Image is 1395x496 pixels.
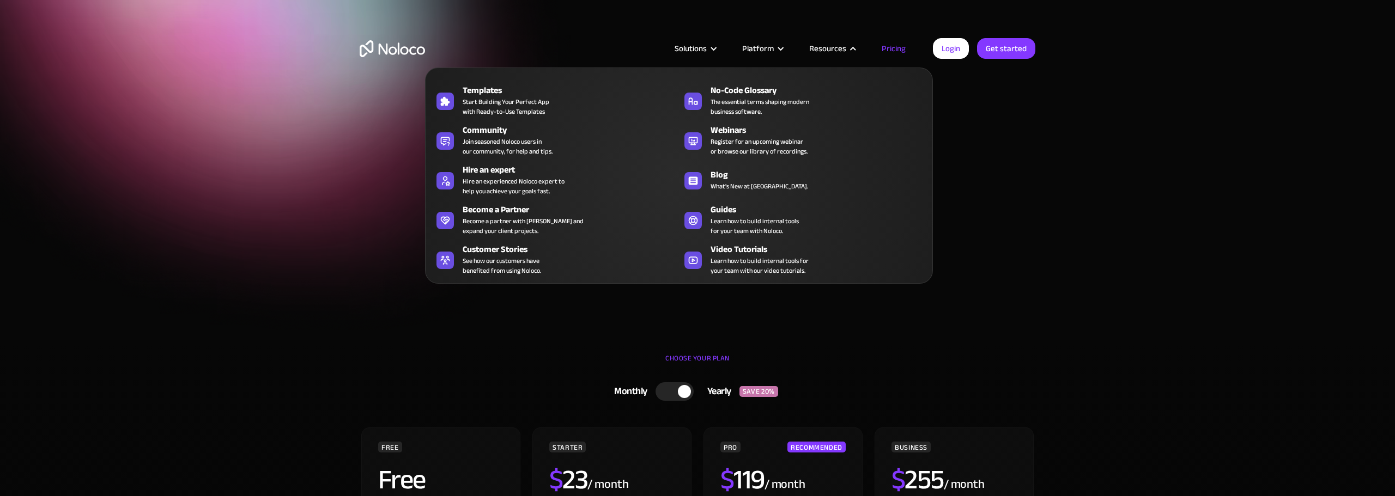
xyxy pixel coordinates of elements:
[679,121,927,158] a: WebinarsRegister for an upcoming webinaror browse our library of recordings.
[661,41,729,56] div: Solutions
[679,82,927,119] a: No-Code GlossaryThe essential terms shaping modernbusiness software.
[977,38,1035,59] a: Get started
[711,203,932,216] div: Guides
[463,84,684,97] div: Templates
[679,161,927,198] a: BlogWhat's New at [GEOGRAPHIC_DATA].
[431,201,679,238] a: Become a PartnerBecome a partner with [PERSON_NAME] andexpand your client projects.
[463,256,541,275] span: See how our customers have benefited from using Noloco.
[679,241,927,278] a: Video TutorialsLearn how to build internal tools foryour team with our video tutorials.
[463,216,584,236] div: Become a partner with [PERSON_NAME] and expand your client projects.
[711,243,932,256] div: Video Tutorials
[787,442,846,452] div: RECOMMENDED
[463,97,549,117] span: Start Building Your Perfect App with Ready-to-Use Templates
[549,466,588,493] h2: 23
[739,386,778,397] div: SAVE 20%
[679,201,927,238] a: GuidesLearn how to build internal toolsfor your team with Noloco.
[891,442,931,452] div: BUSINESS
[431,121,679,158] a: CommunityJoin seasoned Noloco users inour community, for help and tips.
[431,241,679,278] a: Customer StoriesSee how our customers havebenefited from using Noloco.
[431,161,679,198] a: Hire an expertHire an experienced Noloco expert tohelp you achieve your goals fast.
[463,176,565,196] div: Hire an experienced Noloco expert to help you achieve your goals fast.
[711,216,799,236] span: Learn how to build internal tools for your team with Noloco.
[378,466,426,493] h2: Free
[711,256,809,275] span: Learn how to build internal tools for your team with our video tutorials.
[463,124,684,137] div: Community
[891,466,944,493] h2: 255
[360,350,1035,377] div: CHOOSE YOUR PLAN
[720,442,741,452] div: PRO
[711,124,932,137] div: Webinars
[694,383,739,400] div: Yearly
[796,41,868,56] div: Resources
[360,93,1035,158] h1: Flexible Pricing Designed for Business
[425,52,933,284] nav: Resources
[463,203,684,216] div: Become a Partner
[720,466,765,493] h2: 119
[933,38,969,59] a: Login
[463,137,553,156] span: Join seasoned Noloco users in our community, for help and tips.
[729,41,796,56] div: Platform
[360,169,1035,201] h2: Grow your business at any stage with tiered pricing plans that fit your needs.
[765,476,805,493] div: / month
[711,168,932,181] div: Blog
[360,40,425,57] a: home
[463,243,684,256] div: Customer Stories
[809,41,846,56] div: Resources
[944,476,985,493] div: / month
[742,41,774,56] div: Platform
[868,41,919,56] a: Pricing
[549,442,586,452] div: STARTER
[463,163,684,176] div: Hire an expert
[587,476,628,493] div: / month
[711,137,808,156] span: Register for an upcoming webinar or browse our library of recordings.
[601,383,656,400] div: Monthly
[675,41,707,56] div: Solutions
[711,84,932,97] div: No-Code Glossary
[711,97,809,117] span: The essential terms shaping modern business software.
[378,442,402,452] div: FREE
[431,82,679,119] a: TemplatesStart Building Your Perfect Appwith Ready-to-Use Templates
[711,181,808,191] span: What's New at [GEOGRAPHIC_DATA].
